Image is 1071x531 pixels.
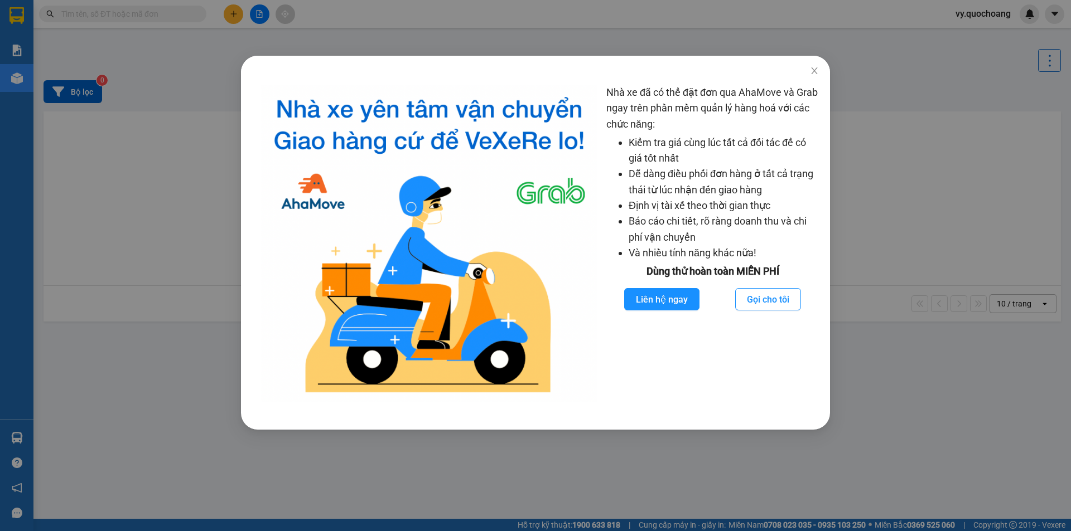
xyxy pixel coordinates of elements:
li: Báo cáo chi tiết, rõ ràng doanh thu và chi phí vận chuyển [629,213,819,245]
li: Và nhiều tính năng khác nữa! [629,245,819,261]
li: Kiểm tra giá cùng lúc tất cả đối tác để có giá tốt nhất [629,135,819,167]
div: Dùng thử hoàn toàn MIỄN PHÍ [606,264,819,279]
span: close [810,66,819,75]
img: logo [261,85,597,402]
li: Dễ dàng điều phối đơn hàng ở tất cả trạng thái từ lúc nhận đến giao hàng [629,166,819,198]
button: Liên hệ ngay [624,288,699,310]
button: Gọi cho tôi [735,288,801,310]
span: Gọi cho tôi [747,293,789,306]
button: Close [799,56,830,87]
div: Nhà xe đã có thể đặt đơn qua AhaMove và Grab ngay trên phần mềm quản lý hàng hoá với các chức năng: [606,85,819,402]
li: Định vị tài xế theo thời gian thực [629,198,819,213]
span: Liên hệ ngay [636,293,688,306]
